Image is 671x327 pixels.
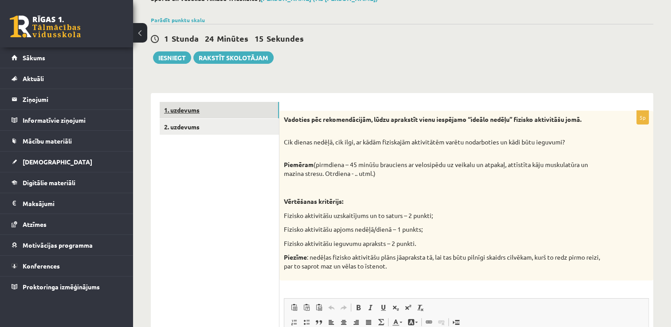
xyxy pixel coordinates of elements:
[193,51,274,64] a: Rakstīt skolotājam
[267,33,304,43] span: Sekundes
[255,33,263,43] span: 15
[365,302,377,313] a: Italic (Ctrl+I)
[12,172,122,193] a: Digitālie materiāli
[153,51,191,64] button: Iesniegt
[636,110,649,125] p: 5p
[284,160,604,178] p: (pirmdiena – 45 minūšu brauciens ar velosipēdu uz veikalu un atpakaļ, attīstīta kāju muskulatūra ...
[12,110,122,130] a: Informatīvie ziņojumi
[284,115,581,123] strong: Vadoties pēc rekomendācijām, lūdzu aprakstīt vienu iespējamo “ideālo nedēļu” fizisko aktivitāšu j...
[10,16,81,38] a: Rīgas 1. Tālmācības vidusskola
[12,152,122,172] a: [DEMOGRAPHIC_DATA]
[23,110,122,130] legend: Informatīvie ziņojumi
[284,160,314,168] strong: Piemēram
[205,33,214,43] span: 24
[284,239,604,248] p: Fizisko aktivitāšu ieguvumu apraksts – 2 punkti.
[23,262,60,270] span: Konferences
[23,89,122,109] legend: Ziņojumi
[284,211,604,220] p: Fizisko aktivitāšu uzskaitījums un to saturs – 2 punkti;
[164,33,169,43] span: 1
[23,54,45,62] span: Sākums
[12,235,122,255] a: Motivācijas programma
[288,302,300,313] a: Paste (Ctrl+V)
[284,253,307,261] strong: Piezīme
[284,225,604,234] p: Fizisko aktivitāšu apjoms nedēļā/dienā – 1 punkts;
[12,47,122,68] a: Sākums
[23,158,92,166] span: [DEMOGRAPHIC_DATA]
[172,33,199,43] span: Stunda
[12,89,122,109] a: Ziņojumi
[23,179,75,187] span: Digitālie materiāli
[414,302,427,313] a: Remove Format
[23,74,44,82] span: Aktuāli
[12,131,122,151] a: Mācību materiāli
[377,302,389,313] a: Underline (Ctrl+U)
[12,193,122,214] a: Maksājumi
[284,138,604,155] p: Cik dienas nedēļā, cik ilgi, ar kādām fiziskajām aktivitātēm varētu nodarboties un kādi būtu iegu...
[12,256,122,276] a: Konferences
[23,137,72,145] span: Mācību materiāli
[217,33,248,43] span: Minūtes
[160,119,279,135] a: 2. uzdevums
[284,253,604,270] p: : nedēļas fizisko aktivitāšu plāns jāapraksta tā, lai tas būtu pilnīgi skaidrs cilvēkam, kurš to ...
[284,197,343,205] strong: Vērtēšanas kritērijs:
[325,302,337,313] a: Undo (Ctrl+Z)
[402,302,414,313] a: Superscript
[12,214,122,234] a: Atzīmes
[160,102,279,118] a: 1. uzdevums
[300,302,313,313] a: Paste as plain text (Ctrl+Shift+V)
[23,241,93,249] span: Motivācijas programma
[151,16,205,23] a: Parādīt punktu skalu
[352,302,365,313] a: Bold (Ctrl+B)
[12,68,122,89] a: Aktuāli
[12,276,122,297] a: Proktoringa izmēģinājums
[23,220,47,228] span: Atzīmes
[337,302,350,313] a: Redo (Ctrl+Y)
[389,302,402,313] a: Subscript
[313,302,325,313] a: Paste from Word
[23,193,122,214] legend: Maksājumi
[23,283,100,291] span: Proktoringa izmēģinājums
